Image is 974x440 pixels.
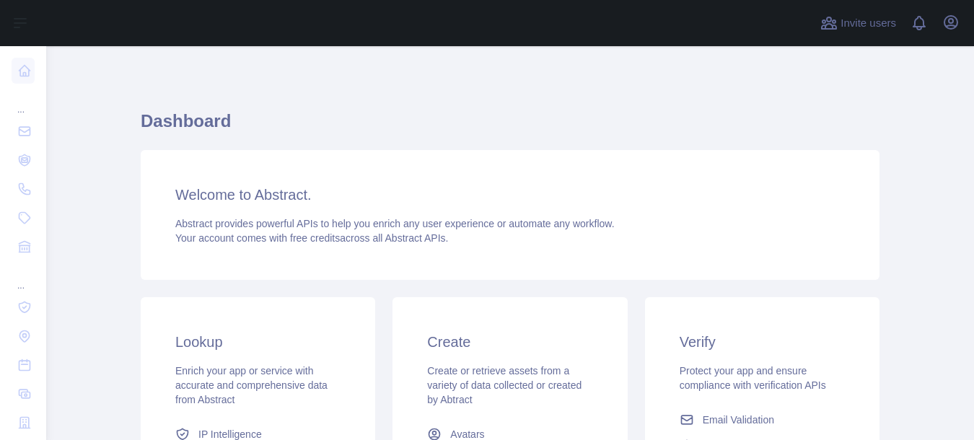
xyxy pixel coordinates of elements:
[427,365,582,405] span: Create or retrieve assets from a variety of data collected or created by Abtract
[12,87,35,115] div: ...
[817,12,899,35] button: Invite users
[12,263,35,291] div: ...
[141,110,879,144] h1: Dashboard
[175,218,615,229] span: Abstract provides powerful APIs to help you enrich any user experience or automate any workflow.
[680,365,826,391] span: Protect your app and ensure compliance with verification APIs
[841,15,896,32] span: Invite users
[175,365,328,405] span: Enrich your app or service with accurate and comprehensive data from Abstract
[175,332,341,352] h3: Lookup
[674,407,851,433] a: Email Validation
[175,185,845,205] h3: Welcome to Abstract.
[175,232,448,244] span: Your account comes with across all Abstract APIs.
[703,413,774,427] span: Email Validation
[290,232,340,244] span: free credits
[680,332,845,352] h3: Verify
[427,332,592,352] h3: Create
